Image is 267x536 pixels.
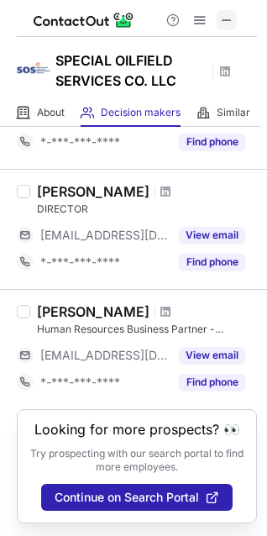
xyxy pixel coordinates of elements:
[37,106,65,119] span: About
[17,51,50,85] img: e102f7e8f16530094cea4be7d2bd4639
[34,10,134,30] img: ContactOut v5.3.10
[179,227,245,244] button: Reveal Button
[41,484,233,511] button: Continue on Search Portal
[34,422,240,437] header: Looking for more prospects? 👀
[179,254,245,271] button: Reveal Button
[40,228,169,243] span: [EMAIL_ADDRESS][DOMAIN_NAME]
[37,183,149,200] div: [PERSON_NAME]
[179,134,245,150] button: Reveal Button
[37,202,257,217] div: DIRECTOR
[37,322,257,337] div: Human Resources Business Partner - Manager
[179,347,245,364] button: Reveal Button
[40,348,169,363] span: [EMAIL_ADDRESS][DOMAIN_NAME]
[37,303,149,320] div: [PERSON_NAME]
[217,106,250,119] span: Similar
[29,447,244,474] p: Try prospecting with our search portal to find more employees.
[55,491,199,504] span: Continue on Search Portal
[179,374,245,391] button: Reveal Button
[55,50,207,91] h1: SPECIAL OILFIELD SERVICES CO. LLC
[101,106,181,119] span: Decision makers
